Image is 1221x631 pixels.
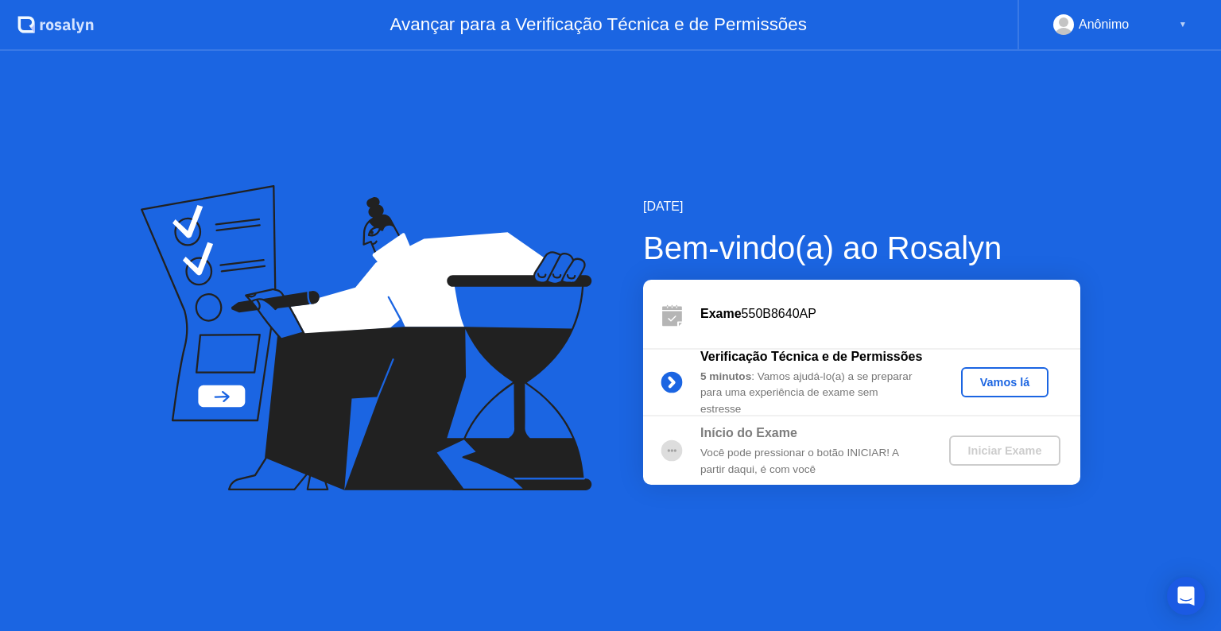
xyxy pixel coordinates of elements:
b: Verificação Técnica e de Permissões [700,350,922,363]
div: Bem-vindo(a) ao Rosalyn [643,224,1080,272]
div: Vamos lá [967,376,1042,389]
div: Open Intercom Messenger [1167,577,1205,615]
div: ▼ [1179,14,1187,35]
div: Iniciar Exame [955,444,1055,457]
button: Iniciar Exame [949,436,1061,466]
div: Você pode pressionar o botão INICIAR! A partir daqui, é com você [700,445,929,478]
div: : Vamos ajudá-lo(a) a se preparar para uma experiência de exame sem estresse [700,369,929,417]
b: Exame [700,307,742,320]
b: 5 minutos [700,370,751,382]
div: 550B8640AP [700,304,1080,323]
button: Vamos lá [961,367,1049,397]
div: [DATE] [643,197,1080,216]
b: Início do Exame [700,426,797,439]
div: Anônimo [1079,14,1129,35]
